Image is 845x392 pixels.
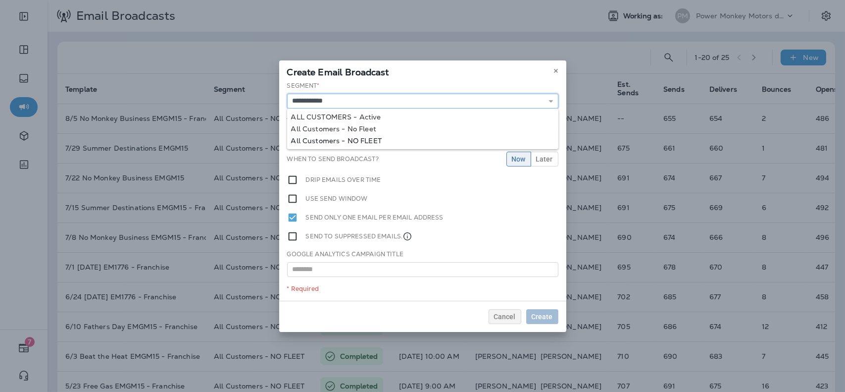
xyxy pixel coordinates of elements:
label: When to send broadcast? [287,155,379,163]
span: Cancel [494,313,516,320]
label: Use send window [306,193,368,204]
button: Cancel [489,309,521,324]
div: All Customers - NO FLEET [291,137,554,145]
div: Create Email Broadcast [279,60,566,81]
label: Send to suppressed emails. [306,231,413,242]
button: Now [506,152,531,167]
span: Create [532,313,553,320]
div: ALL CUSTOMERS - Active [291,113,554,121]
div: All Customers - No Fleet [291,125,554,133]
label: Drip emails over time [306,174,381,185]
label: Segment [287,82,320,90]
button: Create [526,309,558,324]
div: * Required [287,285,558,293]
label: Google Analytics Campaign Title [287,250,403,258]
label: Send only one email per email address [306,212,444,223]
button: Later [531,152,558,167]
span: Later [536,156,553,163]
span: Now [512,156,526,163]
